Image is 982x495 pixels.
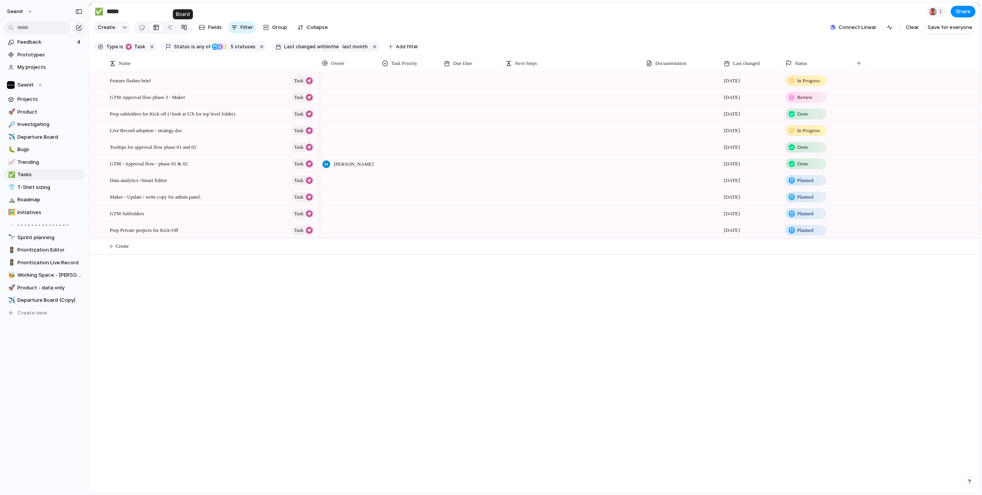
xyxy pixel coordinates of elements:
[132,43,145,50] span: Task
[4,106,85,118] a: 🚀Product
[208,24,222,31] span: Fields
[8,221,14,230] div: ▫️
[292,175,315,185] button: Task
[8,196,14,204] div: ⛰️
[4,61,85,73] a: My projects
[4,49,85,61] a: Prototypes
[292,142,315,152] button: Task
[4,94,85,105] a: Projects
[17,309,47,317] span: Create view
[7,259,15,267] button: 🚦
[17,38,75,46] span: Feedback
[515,60,537,67] span: Next Steps
[8,233,14,242] div: 🔭
[292,159,315,169] button: Task
[8,246,14,255] div: 🚦
[7,209,15,216] button: 🖼️
[317,43,339,50] span: within the
[724,143,740,151] span: [DATE]
[17,284,82,292] span: Product - data only
[116,242,129,250] span: Create
[228,44,235,49] span: 5
[17,296,82,304] span: Departure Board (Copy)
[4,244,85,256] div: 🚦Prioritization Editor
[110,92,185,101] span: GTM Approval flow phase 3 - Maker
[4,294,85,306] div: ✈️Departure Board (Copy)
[17,108,82,116] span: Product
[93,21,119,34] button: Create
[4,207,85,218] div: 🖼️Initiatives
[93,5,105,18] button: ✅
[17,121,82,128] span: Investigating
[174,43,190,50] span: Status
[827,22,880,33] button: Connect Linear
[733,60,760,67] span: Last changed
[7,296,15,304] button: ✈️
[8,183,14,192] div: 👕
[292,92,315,102] button: Task
[7,133,15,141] button: ✈️
[110,142,196,151] span: Tooltips for approval flow phase 01 and 02
[118,43,125,51] button: is
[7,221,15,229] button: ▫️
[292,209,315,219] button: Task
[294,125,303,136] span: Task
[294,192,303,202] span: Task
[4,79,85,91] button: Seenit
[4,269,85,281] a: 🐝Working Space - [PERSON_NAME]
[4,169,85,180] a: ✅Tasks
[724,210,740,218] span: [DATE]
[4,257,85,269] a: 🚦Prioritization Live Record
[294,142,303,153] span: Task
[4,219,85,231] div: ▫️- - - - - - - - - - - - - - -
[384,41,423,52] button: Add filter
[8,145,14,154] div: 🐛
[17,133,82,141] span: Departure Board
[95,6,103,17] div: ✅
[7,108,15,116] button: 🚀
[7,171,15,179] button: ✅
[17,171,82,179] span: Tasks
[8,133,14,141] div: ✈️
[77,38,82,46] span: 4
[211,43,257,51] button: 5 statuses
[939,8,944,15] span: 1
[17,234,82,242] span: Sprint planning
[391,60,417,67] span: Task Priority
[7,8,23,15] span: Seenit
[906,24,919,31] span: Clear
[4,194,85,206] a: ⛰️Roadmap
[4,182,85,193] a: 👕T-Shirt sizing
[951,6,975,17] button: Share
[7,146,15,153] button: 🐛
[292,225,315,235] button: Task
[17,259,82,267] span: Prioritization Live Record
[724,226,740,234] span: [DATE]
[4,156,85,168] div: 📈Trending
[8,208,14,217] div: 🖼️
[797,160,808,168] span: Done
[797,210,813,218] span: Planned
[724,193,740,201] span: [DATE]
[4,119,85,130] a: 🔎Investigating
[17,246,82,254] span: Prioritization Editor
[8,296,14,305] div: ✈️
[8,107,14,116] div: 🚀
[98,24,115,31] span: Create
[17,196,82,204] span: Roadmap
[7,234,15,242] button: 🔭
[4,282,85,294] div: 🚀Product - data only
[797,143,808,151] span: Done
[284,43,315,50] span: Last changed
[956,8,970,15] span: Share
[106,43,118,50] span: Type
[294,21,331,34] button: Collapse
[17,51,82,59] span: Prototypes
[795,60,807,67] span: Status
[797,94,813,101] span: Review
